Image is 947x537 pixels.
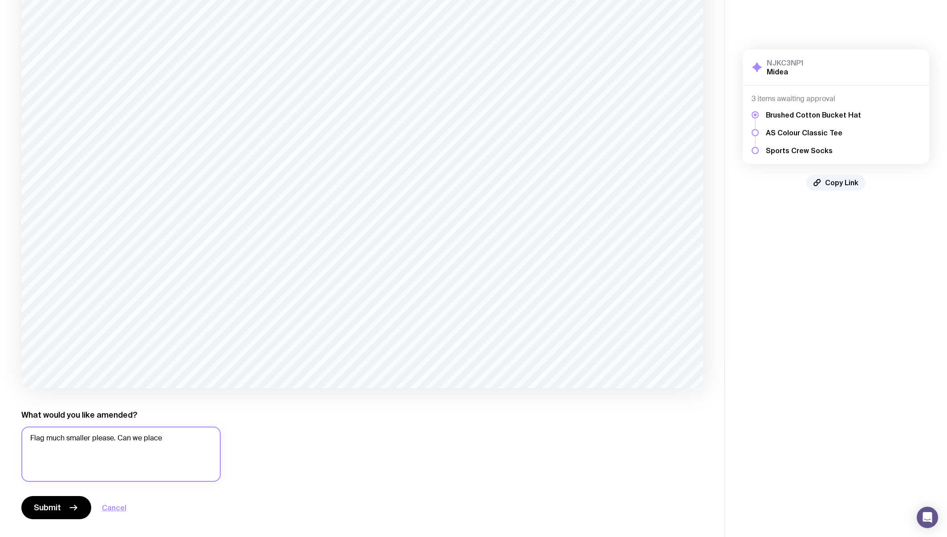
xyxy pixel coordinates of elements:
h5: AS Colour Classic Tee [766,128,861,137]
h3: NJKC3NP1 [767,58,803,67]
h5: Brushed Cotton Bucket Hat [766,110,861,119]
button: Cancel [102,502,126,513]
div: Open Intercom Messenger [917,507,938,528]
span: Copy Link [825,178,858,187]
span: Submit [34,502,61,513]
h2: Midea [767,67,803,76]
h5: Sports Crew Socks [766,146,861,155]
button: Copy Link [806,175,866,191]
label: What would you like amended? [21,410,138,420]
h4: 3 items awaiting approval [752,94,920,103]
button: Submit [21,496,91,519]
